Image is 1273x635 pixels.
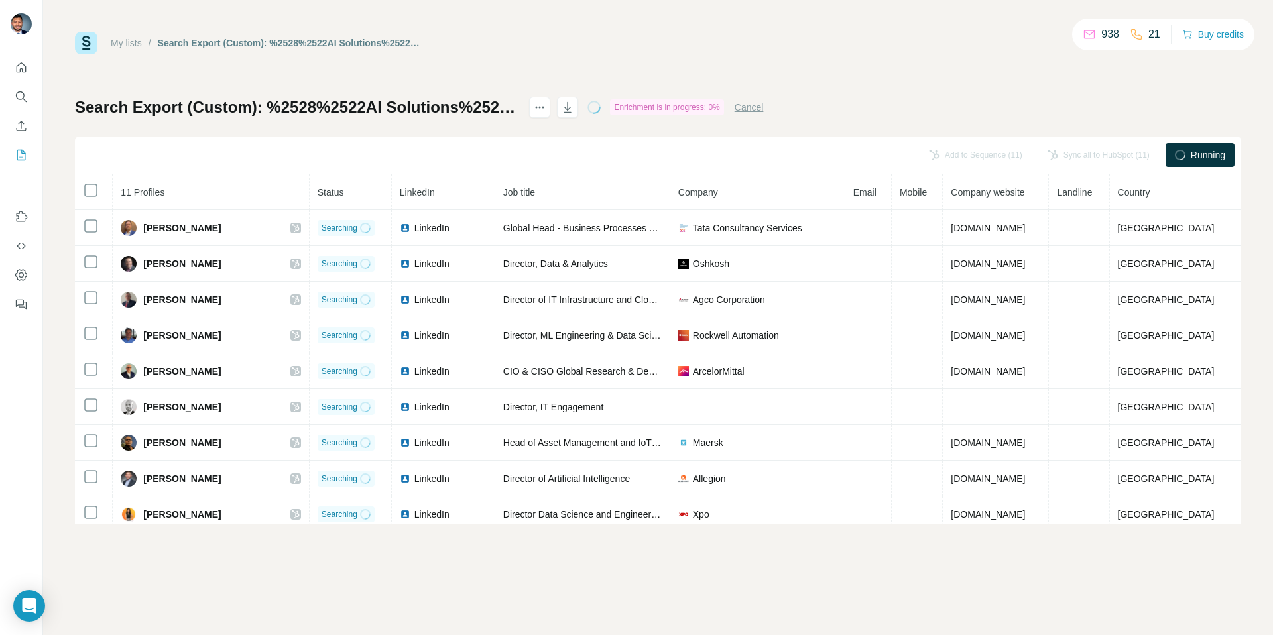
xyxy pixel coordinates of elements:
button: actions [529,97,550,118]
img: company-logo [678,294,689,305]
img: Avatar [121,435,137,451]
span: Head of Asset Management and IoT platform [503,437,688,448]
span: [PERSON_NAME] [143,365,221,378]
span: [DOMAIN_NAME] [951,294,1025,305]
span: LinkedIn [400,187,435,198]
img: LinkedIn logo [400,294,410,305]
span: Searching [322,437,357,449]
button: Feedback [11,292,32,316]
img: company-logo [678,437,689,448]
img: company-logo [678,259,689,269]
span: Agco Corporation [693,293,765,306]
div: Open Intercom Messenger [13,590,45,622]
span: [DOMAIN_NAME] [951,223,1025,233]
span: [DOMAIN_NAME] [951,437,1025,448]
span: [GEOGRAPHIC_DATA] [1118,366,1215,376]
img: company-logo [678,509,689,520]
span: LinkedIn [414,221,450,235]
button: Dashboard [11,263,32,287]
img: company-logo [678,366,689,376]
img: LinkedIn logo [400,366,410,376]
div: Search Export (Custom): %2528%2522AI Solutions%2522 OR %2522AI Platforms%2522 OR %2522Generative ... [158,36,421,50]
img: LinkedIn logo [400,259,410,269]
span: Searching [322,294,357,306]
span: Director, Data & Analytics [503,259,608,269]
span: [GEOGRAPHIC_DATA] [1118,402,1215,412]
span: Global Head - Business Processes Transformation and Innovation (F&A, & SCM ) [503,223,839,233]
div: Enrichment is in progress: 0% [610,99,723,115]
img: Avatar [121,292,137,308]
span: Searching [322,222,357,234]
p: 21 [1148,27,1160,42]
span: [DOMAIN_NAME] [951,259,1025,269]
span: LinkedIn [414,365,450,378]
img: company-logo [678,330,689,341]
button: Buy credits [1182,25,1244,44]
span: ArcelorMittal [693,365,745,378]
span: Running [1191,148,1225,162]
button: Quick start [11,56,32,80]
span: LinkedIn [414,257,450,270]
span: Director, IT Engagement [503,402,603,412]
img: Avatar [11,13,32,34]
span: Searching [322,401,357,413]
span: Company website [951,187,1024,198]
span: 11 Profiles [121,187,164,198]
span: Allegion [693,472,726,485]
img: Surfe Logo [75,32,97,54]
span: Searching [322,365,357,377]
button: Search [11,85,32,109]
button: Cancel [735,101,764,114]
img: LinkedIn logo [400,473,410,484]
span: [DOMAIN_NAME] [951,366,1025,376]
img: LinkedIn logo [400,223,410,233]
span: CIO & CISO Global Research & Development. [503,366,694,376]
img: LinkedIn logo [400,330,410,341]
span: Landline [1057,187,1092,198]
img: Avatar [121,327,137,343]
span: Tata Consultancy Services [693,221,802,235]
span: Searching [322,508,357,520]
span: Searching [322,258,357,270]
span: Country [1118,187,1150,198]
button: Enrich CSV [11,114,32,138]
span: [DOMAIN_NAME] [951,330,1025,341]
button: Use Surfe API [11,234,32,258]
img: Avatar [121,256,137,272]
span: LinkedIn [414,400,450,414]
button: My lists [11,143,32,167]
span: Director of Artificial Intelligence [503,473,630,484]
span: [PERSON_NAME] [143,293,221,306]
span: [DOMAIN_NAME] [951,473,1025,484]
img: Avatar [121,363,137,379]
span: Director of IT Infrastructure and Cloud Engineering [503,294,711,305]
span: [PERSON_NAME] [143,472,221,485]
span: [GEOGRAPHIC_DATA] [1118,294,1215,305]
span: LinkedIn [414,472,450,485]
img: Avatar [121,399,137,415]
span: Xpo [693,508,709,521]
span: LinkedIn [414,508,450,521]
span: Mobile [900,187,927,198]
span: Status [318,187,344,198]
span: LinkedIn [414,329,450,342]
span: LinkedIn [414,293,450,306]
span: Director, ML Engineering & Data Science Innovations - Global IT - DA&I [503,330,798,341]
button: Use Surfe on LinkedIn [11,205,32,229]
span: Job title [503,187,535,198]
span: Director Data Science and Engineering [503,509,664,520]
p: 938 [1101,27,1119,42]
span: [GEOGRAPHIC_DATA] [1118,259,1215,269]
span: [PERSON_NAME] [143,221,221,235]
span: Company [678,187,718,198]
span: LinkedIn [414,436,450,449]
span: [PERSON_NAME] [143,508,221,521]
h1: Search Export (Custom): %2528%2522AI Solutions%2522 OR %2522AI Platforms%2522 OR %2522Generative ... [75,97,517,118]
span: [PERSON_NAME] [143,436,221,449]
span: [GEOGRAPHIC_DATA] [1118,437,1215,448]
a: My lists [111,38,142,48]
img: Avatar [121,471,137,487]
span: [GEOGRAPHIC_DATA] [1118,330,1215,341]
span: [PERSON_NAME] [143,400,221,414]
span: Oshkosh [693,257,729,270]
